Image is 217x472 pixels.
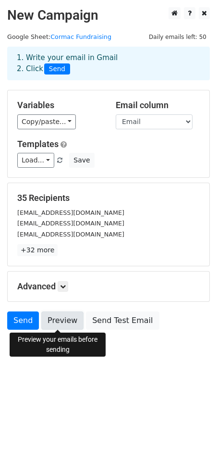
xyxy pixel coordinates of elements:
a: Load... [17,153,54,168]
a: Send [7,311,39,330]
a: Copy/paste... [17,114,76,129]
button: Save [69,153,94,168]
h5: 35 Recipients [17,193,200,203]
small: [EMAIL_ADDRESS][DOMAIN_NAME] [17,220,124,227]
h5: Variables [17,100,101,111]
span: Send [44,63,70,75]
small: [EMAIL_ADDRESS][DOMAIN_NAME] [17,209,124,216]
a: Cormac Fundraising [50,33,111,40]
h2: New Campaign [7,7,210,24]
h5: Advanced [17,281,200,292]
div: 1. Write your email in Gmail 2. Click [10,52,207,75]
small: [EMAIL_ADDRESS][DOMAIN_NAME] [17,231,124,238]
a: +32 more [17,244,58,256]
a: Daily emails left: 50 [145,33,210,40]
a: Send Test Email [86,311,159,330]
a: Preview [41,311,84,330]
span: Daily emails left: 50 [145,32,210,42]
div: Preview your emails before sending [10,333,106,357]
small: Google Sheet: [7,33,111,40]
h5: Email column [116,100,200,111]
iframe: Chat Widget [169,426,217,472]
a: Templates [17,139,59,149]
